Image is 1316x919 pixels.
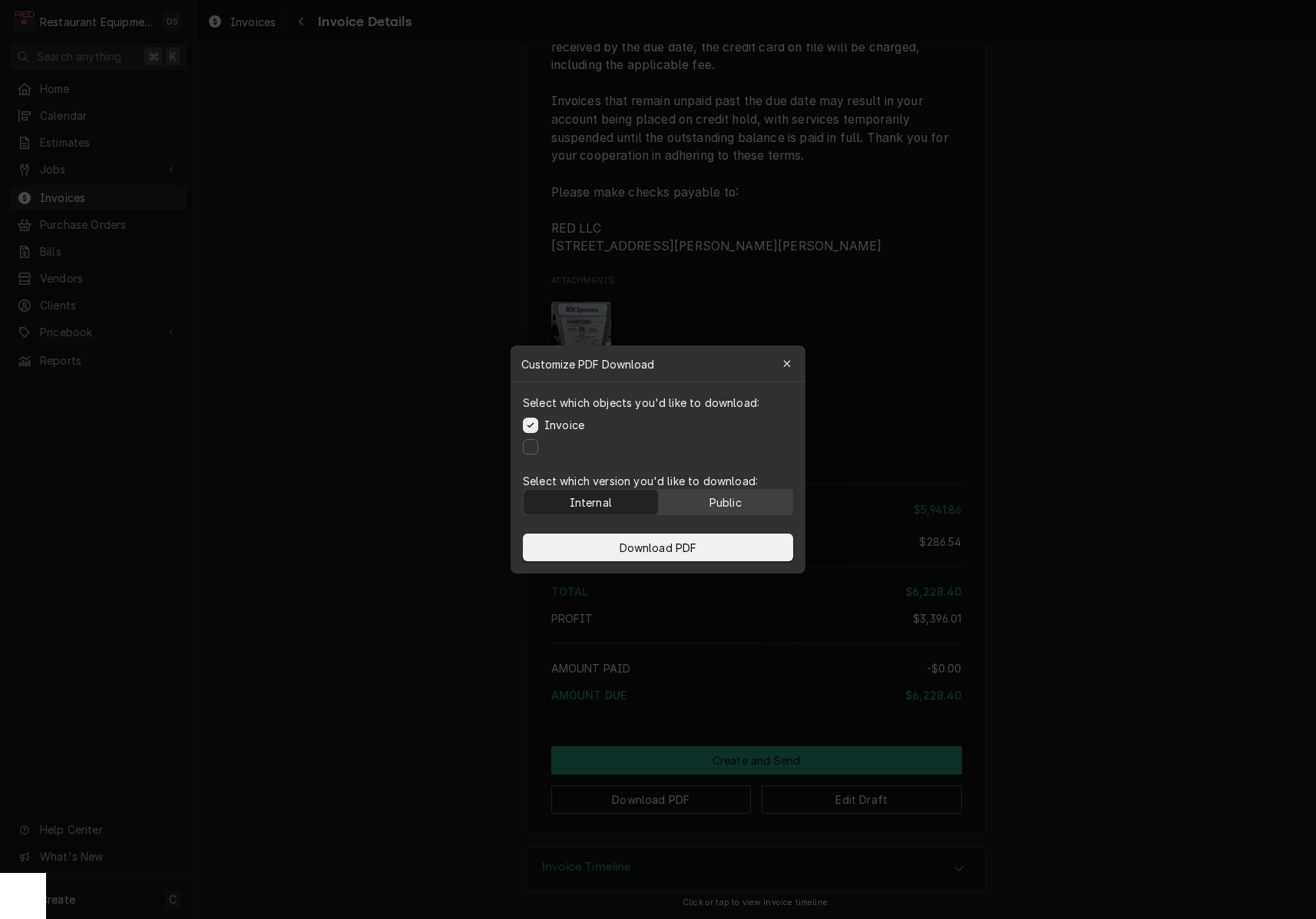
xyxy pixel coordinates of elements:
p: Select which version you'd like to download: [523,473,793,489]
div: Internal [570,494,612,511]
div: Public [709,494,742,511]
span: Download PDF [617,540,700,556]
label: Invoice [544,417,584,433]
p: Select which objects you'd like to download: [523,395,759,411]
button: Download PDF [523,534,793,561]
div: Customize PDF Download [511,345,805,382]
